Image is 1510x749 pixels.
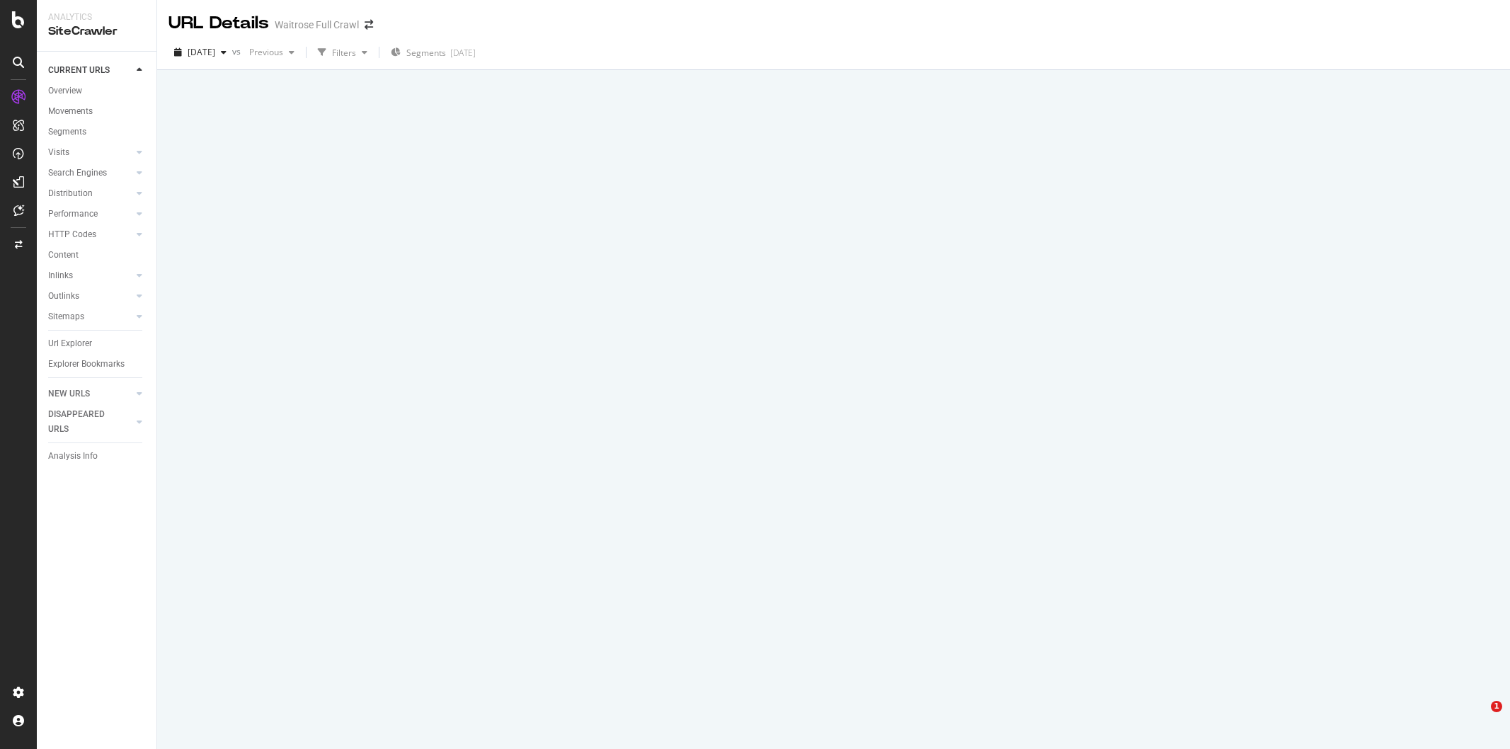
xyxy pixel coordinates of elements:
div: Performance [48,207,98,222]
button: Segments[DATE] [385,41,481,64]
div: Filters [332,47,356,59]
div: Sitemaps [48,309,84,324]
div: SiteCrawler [48,23,145,40]
span: 2025 Oct. 4th [188,46,215,58]
a: Analysis Info [48,449,147,464]
div: arrow-right-arrow-left [365,20,373,30]
div: Analytics [48,11,145,23]
div: Distribution [48,186,93,201]
a: CURRENT URLS [48,63,132,78]
div: Segments [48,125,86,139]
a: Search Engines [48,166,132,181]
a: Overview [48,84,147,98]
a: Distribution [48,186,132,201]
span: Previous [244,46,283,58]
a: Explorer Bookmarks [48,357,147,372]
a: Visits [48,145,132,160]
span: Segments [406,47,446,59]
div: Outlinks [48,289,79,304]
div: Search Engines [48,166,107,181]
a: Sitemaps [48,309,132,324]
a: Url Explorer [48,336,147,351]
div: Overview [48,84,82,98]
div: Waitrose Full Crawl [275,18,359,32]
div: Inlinks [48,268,73,283]
div: Content [48,248,79,263]
a: NEW URLS [48,387,132,401]
a: HTTP Codes [48,227,132,242]
a: Content [48,248,147,263]
iframe: Intercom live chat [1462,701,1496,735]
div: Explorer Bookmarks [48,357,125,372]
div: [DATE] [450,47,476,59]
a: Inlinks [48,268,132,283]
a: Outlinks [48,289,132,304]
a: Segments [48,125,147,139]
button: Previous [244,41,300,64]
div: Visits [48,145,69,160]
div: HTTP Codes [48,227,96,242]
div: Analysis Info [48,449,98,464]
a: DISAPPEARED URLS [48,407,132,437]
a: Performance [48,207,132,222]
div: NEW URLS [48,387,90,401]
div: Url Explorer [48,336,92,351]
a: Movements [48,104,147,119]
button: [DATE] [168,41,232,64]
div: URL Details [168,11,269,35]
span: vs [232,45,244,57]
div: Movements [48,104,93,119]
div: CURRENT URLS [48,63,110,78]
div: DISAPPEARED URLS [48,407,120,437]
span: 1 [1491,701,1502,712]
button: Filters [312,41,373,64]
